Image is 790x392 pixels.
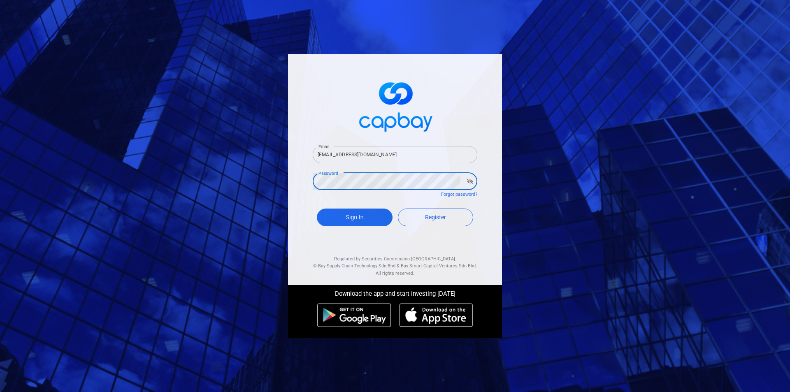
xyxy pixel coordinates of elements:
[282,285,508,299] div: Download the app and start investing [DATE]
[398,209,474,226] a: Register
[441,192,477,197] a: Forgot password?
[317,303,391,327] img: android
[318,144,329,150] label: Email
[313,263,395,269] span: © Bay Supply Chain Technology Sdn Bhd
[317,209,393,226] button: Sign In
[400,303,473,327] img: ios
[313,247,477,277] div: Regulated by Securities Commission [GEOGRAPHIC_DATA]. & All rights reserved.
[401,263,477,269] span: Bay Smart Capital Ventures Sdn Bhd.
[354,75,436,136] img: logo
[425,214,446,220] span: Register
[318,170,338,176] label: Password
